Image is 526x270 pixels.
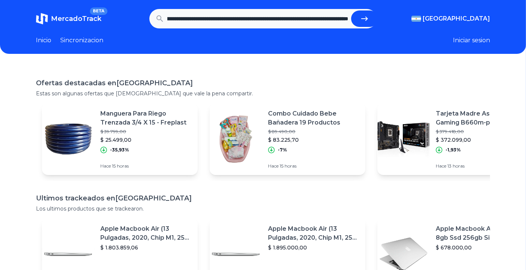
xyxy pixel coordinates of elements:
[36,90,490,97] p: Estas son algunas ofertas que [DEMOGRAPHIC_DATA] que vale la pena compartir.
[60,36,103,45] a: Sincronizacion
[100,244,192,251] p: $ 1.803.859,06
[36,13,101,25] a: MercadoTrackBETA
[411,14,490,23] button: [GEOGRAPHIC_DATA]
[36,205,490,212] p: Los ultimos productos que se trackearon.
[36,36,51,45] a: Inicio
[100,224,192,242] p: Apple Macbook Air (13 Pulgadas, 2020, Chip M1, 256 Gb De Ssd, 8 Gb De Ram) - Plata
[268,224,359,242] p: Apple Macbook Air (13 Pulgadas, 2020, Chip M1, 256 Gb De Ssd, 8 Gb De Ram) - Plata
[268,244,359,251] p: $ 1.895.000,00
[278,147,287,153] p: -7%
[100,129,192,135] p: $ 39.799,00
[110,147,129,153] p: -35,93%
[100,109,192,127] p: Manguera Para Riego Trenzada 3/4 X 15 - Freplast
[268,129,359,135] p: $ 89.490,00
[423,14,490,23] span: [GEOGRAPHIC_DATA]
[446,147,461,153] p: -1,93%
[42,113,94,165] img: Featured image
[36,78,490,88] h1: Ofertas destacadas en [GEOGRAPHIC_DATA]
[210,113,262,165] img: Featured image
[36,13,48,25] img: MercadoTrack
[100,163,192,169] p: Hace 15 horas
[42,103,198,175] a: Featured imageManguera Para Riego Trenzada 3/4 X 15 - Freplast$ 39.799,00$ 25.499,00-35,93%Hace 1...
[210,103,365,175] a: Featured imageCombo Cuidado Bebe Bañadera 19 Productos$ 89.490,00$ 83.225,70-7%Hace 15 horas
[90,7,107,15] span: BETA
[36,193,490,203] h1: Ultimos trackeados en [GEOGRAPHIC_DATA]
[268,163,359,169] p: Hace 15 horas
[453,36,490,45] button: Iniciar sesion
[411,16,421,22] img: Argentina
[100,136,192,144] p: $ 25.499,00
[268,109,359,127] p: Combo Cuidado Bebe Bañadera 19 Productos
[268,136,359,144] p: $ 83.225,70
[377,113,430,165] img: Featured image
[51,15,101,23] span: MercadoTrack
